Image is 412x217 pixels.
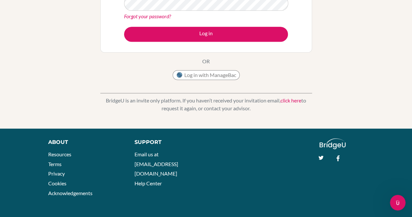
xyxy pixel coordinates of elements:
[202,57,210,65] p: OR
[135,151,178,177] a: Email us at [EMAIL_ADDRESS][DOMAIN_NAME]
[135,180,162,186] a: Help Center
[124,27,288,42] button: Log in
[173,70,240,80] button: Log in with ManageBac
[124,13,171,19] a: Forgot your password?
[390,195,405,210] iframe: Intercom live chat
[100,97,312,112] p: BridgeU is an invite only platform. If you haven’t received your invitation email, to request it ...
[135,138,200,146] div: Support
[280,97,301,103] a: click here
[48,190,92,196] a: Acknowledgements
[48,161,62,167] a: Terms
[48,170,65,177] a: Privacy
[320,138,346,149] img: logo_white@2x-f4f0deed5e89b7ecb1c2cc34c3e3d731f90f0f143d5ea2071677605dd97b5244.png
[48,180,66,186] a: Cookies
[48,151,71,157] a: Resources
[48,138,120,146] div: About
